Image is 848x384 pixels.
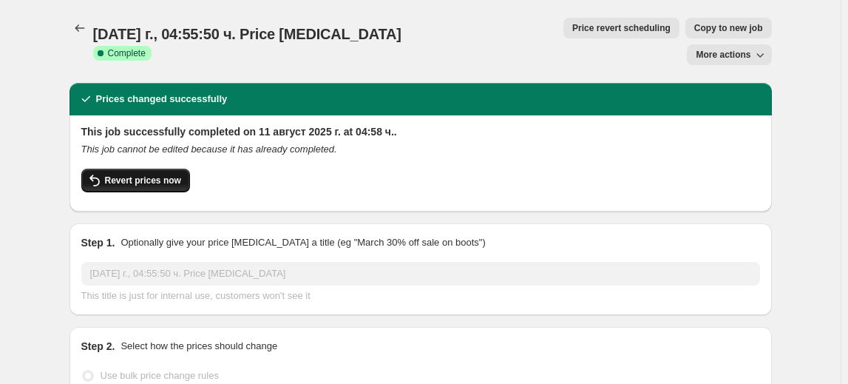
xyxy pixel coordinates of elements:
[121,339,277,354] p: Select how the prices should change
[121,235,485,250] p: Optionally give your price [MEDICAL_DATA] a title (eg "March 30% off sale on boots")
[563,18,679,38] button: Price revert scheduling
[69,18,90,38] button: Price change jobs
[81,124,760,139] h2: This job successfully completed on 11 август 2025 г. at 04:58 ч..
[96,92,228,107] h2: Prices changed successfully
[81,339,115,354] h2: Step 2.
[81,290,311,301] span: This title is just for internal use, customers won't see it
[687,44,771,65] button: More actions
[696,49,750,61] span: More actions
[101,370,219,381] span: Use bulk price change rules
[685,18,772,38] button: Copy to new job
[81,144,337,155] i: This job cannot be edited because it has already completed.
[572,22,671,34] span: Price revert scheduling
[81,262,760,286] input: 30% off holiday sale
[81,169,190,192] button: Revert prices now
[694,22,763,34] span: Copy to new job
[105,175,181,186] span: Revert prices now
[81,235,115,250] h2: Step 1.
[108,47,146,59] span: Complete
[93,26,401,42] span: [DATE] г., 04:55:50 ч. Price [MEDICAL_DATA]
